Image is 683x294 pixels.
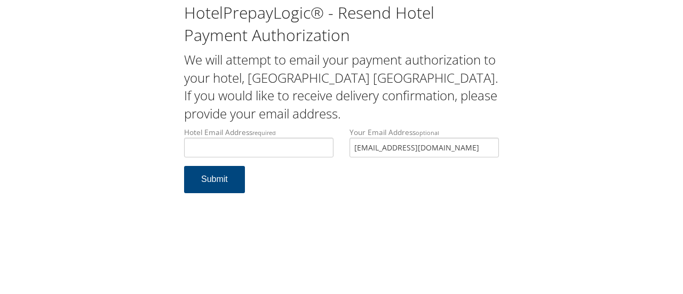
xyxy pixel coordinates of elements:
[350,138,499,157] input: Your Email Addressoptional
[252,129,276,137] small: required
[350,127,499,157] label: Your Email Address
[184,2,499,46] h1: HotelPrepayLogic® - Resend Hotel Payment Authorization
[184,51,499,122] h2: We will attempt to email your payment authorization to your hotel, [GEOGRAPHIC_DATA] [GEOGRAPHIC_...
[184,166,245,193] button: Submit
[184,127,333,157] label: Hotel Email Address
[416,129,439,137] small: optional
[184,138,333,157] input: Hotel Email Addressrequired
